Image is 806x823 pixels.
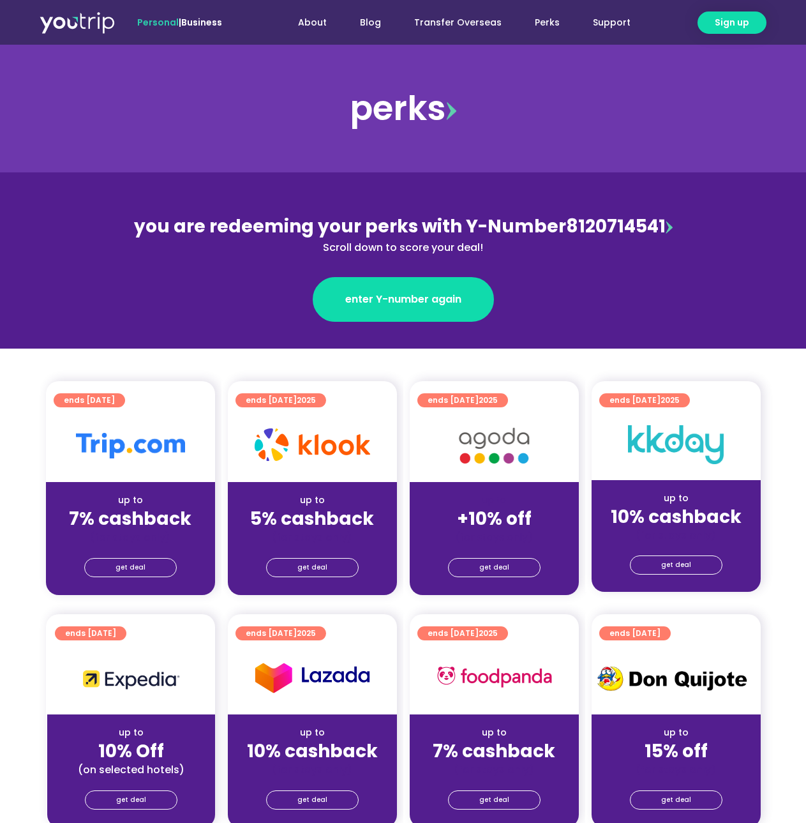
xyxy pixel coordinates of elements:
[313,277,494,322] a: enter Y-number again
[266,558,359,577] a: get deal
[602,492,750,505] div: up to
[54,393,125,407] a: ends [DATE]
[433,739,555,764] strong: 7% cashback
[518,11,576,34] a: Perks
[661,556,691,574] span: get deal
[137,16,222,29] span: |
[611,504,742,529] strong: 10% cashback
[417,393,508,407] a: ends [DATE]2025
[630,555,722,575] a: get deal
[420,726,569,739] div: up to
[126,240,680,255] div: Scroll down to score your deal!
[661,791,691,809] span: get deal
[457,506,532,531] strong: +10% off
[56,531,205,544] div: (for stays only)
[297,559,327,577] span: get deal
[257,11,647,34] nav: Menu
[420,531,569,544] div: (for stays only)
[181,16,222,29] a: Business
[238,726,387,739] div: up to
[715,16,749,29] span: Sign up
[65,626,116,640] span: ends [DATE]
[599,626,671,640] a: ends [DATE]
[137,16,179,29] span: Personal
[126,213,680,255] div: 8120714541
[297,395,316,405] span: 2025
[235,393,326,407] a: ends [DATE]2025
[428,393,498,407] span: ends [DATE]
[56,494,205,507] div: up to
[343,11,398,34] a: Blog
[660,395,680,405] span: 2025
[98,739,164,764] strong: 10% Off
[609,393,680,407] span: ends [DATE]
[64,393,115,407] span: ends [DATE]
[398,11,518,34] a: Transfer Overseas
[57,763,205,776] div: (on selected hotels)
[345,292,461,307] span: enter Y-number again
[116,559,146,577] span: get deal
[482,494,506,506] span: up to
[479,791,509,809] span: get deal
[266,790,359,810] a: get deal
[420,763,569,776] div: (for stays only)
[235,626,326,640] a: ends [DATE]2025
[69,506,191,531] strong: 7% cashback
[238,531,387,544] div: (for stays only)
[602,529,750,542] div: (for stays only)
[479,559,509,577] span: get deal
[698,11,766,34] a: Sign up
[448,558,541,577] a: get deal
[630,790,722,810] a: get deal
[448,790,541,810] a: get deal
[134,214,566,239] span: you are redeeming your perks with Y-Number
[57,726,205,739] div: up to
[602,763,750,776] div: (for stays only)
[602,726,750,739] div: up to
[417,626,508,640] a: ends [DATE]2025
[85,790,177,810] a: get deal
[84,558,177,577] a: get deal
[281,11,343,34] a: About
[247,739,378,764] strong: 10% cashback
[645,739,708,764] strong: 15% off
[55,626,126,640] a: ends [DATE]
[479,395,498,405] span: 2025
[116,791,146,809] span: get deal
[297,628,316,638] span: 2025
[609,626,660,640] span: ends [DATE]
[297,791,327,809] span: get deal
[479,628,498,638] span: 2025
[246,626,316,640] span: ends [DATE]
[238,763,387,776] div: (for stays only)
[576,11,647,34] a: Support
[246,393,316,407] span: ends [DATE]
[238,494,387,507] div: up to
[250,506,374,531] strong: 5% cashback
[428,626,498,640] span: ends [DATE]
[599,393,690,407] a: ends [DATE]2025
